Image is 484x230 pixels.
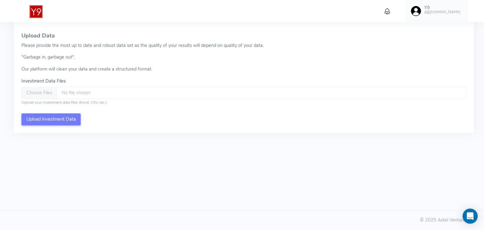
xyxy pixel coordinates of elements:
[21,78,66,85] label: Investment Data Files
[21,66,466,73] p: Our platform will clean your data and create a structured format.
[21,113,81,125] button: Upload Investment Data
[21,100,107,105] small: Upload your investment data files (Excel, CSV, etc.)
[424,10,460,14] h6: a@[DOMAIN_NAME]
[21,54,466,61] p: "Garbage in, garbage out".
[463,209,478,224] div: Open Intercom Messenger
[21,33,466,39] h4: Upload Data
[424,5,460,10] h5: Y9
[21,42,466,49] p: Please provide the most up to date and robust data set as the quality of your results will depend...
[8,217,476,224] div: © 2025 Astel Ventures Ltd.
[411,6,421,16] img: user-image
